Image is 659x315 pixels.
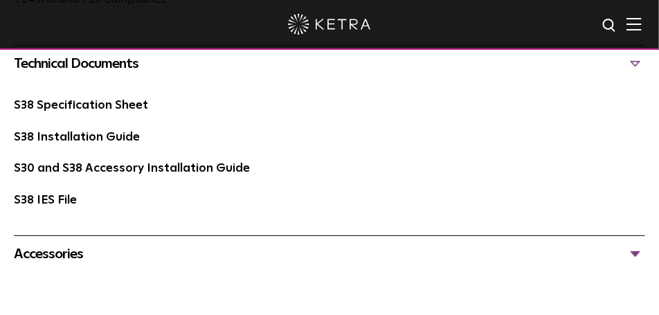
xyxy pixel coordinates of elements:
[14,195,77,206] a: S38 IES File
[14,163,250,174] a: S30 and S38 Accessory Installation Guide
[14,243,645,265] div: Accessories
[288,14,371,35] img: ketra-logo-2019-white
[14,100,148,111] a: S38 Specification Sheet
[626,17,642,30] img: Hamburger%20Nav.svg
[14,53,645,75] div: Technical Documents
[14,132,140,143] a: S38 Installation Guide
[602,17,619,35] img: search icon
